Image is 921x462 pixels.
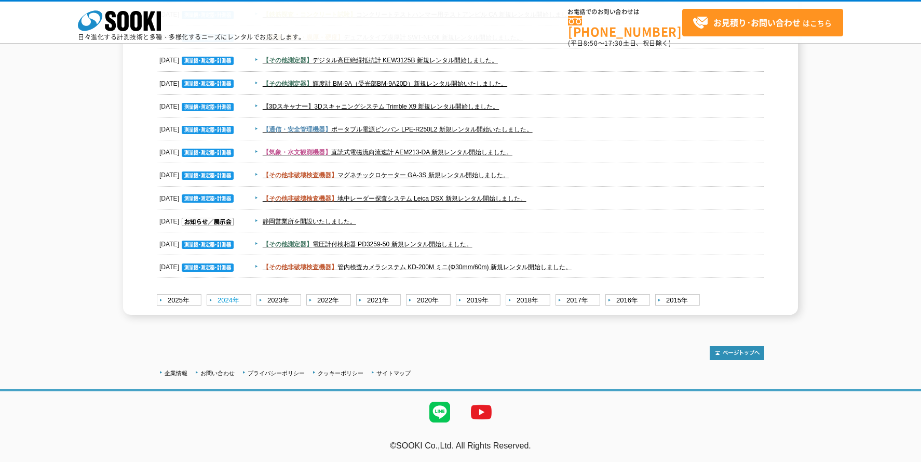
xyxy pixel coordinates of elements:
[605,294,653,307] a: 2016年
[159,141,236,159] dt: [DATE]
[419,391,461,433] img: LINE
[713,16,801,29] strong: お見積り･お問い合わせ
[306,294,354,307] a: 2022年
[568,9,682,15] span: お電話でのお問い合わせは
[182,149,234,157] img: 測量機・測定器・計測器
[568,16,682,37] a: [PHONE_NUMBER]
[263,126,331,133] span: 【通信・安全管理機器】
[263,171,337,179] span: 【その他非破壊検査機器】
[263,57,498,64] a: 【その他測定器】デジタル高圧絶縁抵抗計 KEW3125B 新規レンタル開始しました。
[159,256,236,273] dt: [DATE]
[207,294,254,307] a: 2024年
[263,149,331,156] span: 【気象・水文観測機器】
[263,171,509,179] a: 【その他非破壊検査機器】マグネチックロケーター GA-3S 新規レンタル開始しました。
[200,370,235,376] a: お問い合わせ
[159,187,236,205] dt: [DATE]
[263,241,472,248] a: 【その他測定器】電圧計付検相器 PD3259-50 新規レンタル開始しました。
[159,164,236,181] dt: [DATE]
[263,103,314,110] span: 【3Dスキャナー】
[159,95,236,113] dt: [DATE]
[263,218,356,225] a: 静岡営業所を開設いたしました。
[263,80,507,87] a: 【その他測定器】輝度計 BM-9A（受光部BM-9A20D）新規レンタル開始いたしました。
[406,294,453,307] a: 2020年
[568,38,671,48] span: (平日 ～ 土日、祝日除く)
[248,370,305,376] a: プライバシーポリシー
[182,80,234,88] img: 測量機・測定器・計測器
[263,195,337,202] span: 【その他非破壊検査機器】
[256,294,304,307] a: 2023年
[682,9,843,36] a: お見積り･お問い合わせはこちら
[376,370,411,376] a: サイトマップ
[556,294,603,307] a: 2017年
[263,80,313,87] span: 【その他測定器】
[263,241,313,248] span: 【その他測定器】
[263,263,337,271] span: 【その他非破壊検査機器】
[182,57,234,65] img: 測量機・測定器・計測器
[604,38,623,48] span: 17:30
[78,34,305,40] p: 日々進化する計測技術と多種・多様化するニーズにレンタルでお応えします。
[159,49,236,67] dt: [DATE]
[318,370,363,376] a: クッキーポリシー
[263,149,512,156] a: 【気象・水文観測機器】直読式電磁流向流速計 AEM213-DA 新規レンタル開始しました。
[182,194,234,203] img: 測量機・測定器・計測器
[693,15,832,31] span: はこちら
[182,263,234,272] img: 測量機・測定器・計測器
[263,57,313,64] span: 【その他測定器】
[182,126,234,134] img: 測量機・測定器・計測器
[456,294,503,307] a: 2019年
[182,241,234,249] img: 測量機・測定器・計測器
[159,233,236,250] dt: [DATE]
[159,210,236,228] dt: [DATE]
[182,171,234,180] img: 測量機・測定器・計測器
[356,294,403,307] a: 2021年
[263,126,533,133] a: 【通信・安全管理機器】ポータブル電源ピンバン LPE-R250L2 新規レンタル開始いたしました。
[461,391,502,433] img: YouTube
[506,294,553,307] a: 2018年
[584,38,598,48] span: 8:50
[263,263,572,271] a: 【その他非破壊検査機器】管内検査カメラシステム KD-200M ミニ(Φ30mm/60m) 新規レンタル開始しました。
[263,103,499,110] a: 【3Dスキャナー】3Dスキャニングシステム Trimble X9 新規レンタル開始しました。
[655,294,702,307] a: 2015年
[881,452,921,460] a: テストMail
[157,294,204,307] a: 2025年
[159,118,236,136] dt: [DATE]
[263,195,526,202] a: 【その他非破壊検査機器】地中レーダー探査システム Leica DSX 新規レンタル開始しました。
[182,103,234,111] img: 測量機・測定器・計測器
[710,346,764,360] img: トップページへ
[159,72,236,90] dt: [DATE]
[165,370,187,376] a: 企業情報
[182,218,234,226] img: お知らせ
